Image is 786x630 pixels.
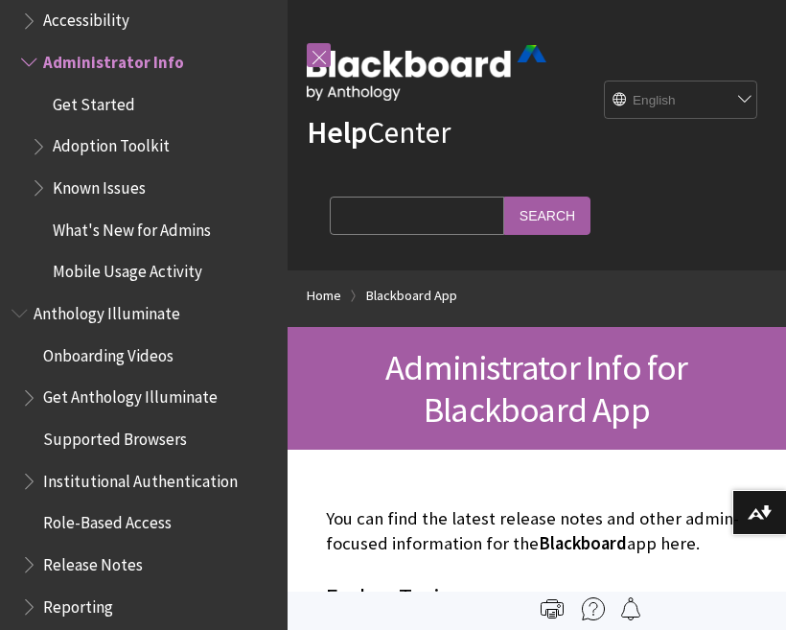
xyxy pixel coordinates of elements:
strong: Help [307,113,367,152]
a: Blackboard App [366,284,457,308]
span: Administrator Info [43,46,184,72]
img: Blackboard by Anthology [307,45,546,101]
span: Mobile Usage Activity [53,256,202,282]
a: HelpCenter [307,113,451,152]
span: Role-Based Access [43,507,172,533]
span: Onboarding Videos [43,339,173,365]
p: You can find the latest release notes and other admin-focused information for the app here. [326,506,748,556]
span: Reporting [43,591,113,617]
span: Institutional Authentication [43,465,238,491]
a: Home [307,284,341,308]
span: Adoption Toolkit [53,130,170,156]
span: What's New for Admins [53,214,211,240]
span: Supported Browsers [43,423,187,449]
img: More help [582,597,605,620]
span: Release Notes [43,548,143,574]
span: Blackboard [539,532,627,554]
span: Accessibility [43,5,129,31]
img: Follow this page [619,597,642,620]
span: Administrator Info for Blackboard App [385,345,687,432]
input: Search [504,197,590,234]
select: Site Language Selector [605,82,758,120]
h3: Explore Topics [326,580,748,617]
img: Print [541,597,564,620]
span: Known Issues [53,172,146,198]
span: Get Started [53,88,135,114]
span: Get Anthology Illuminate [43,382,218,408]
span: Anthology Illuminate [34,297,180,323]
